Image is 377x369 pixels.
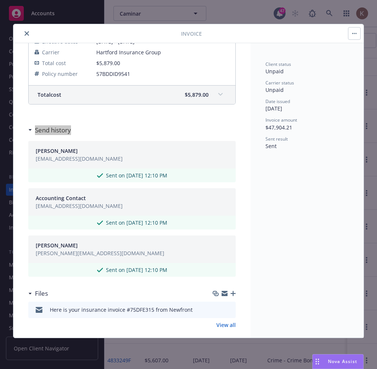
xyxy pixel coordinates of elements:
button: [PERSON_NAME] [36,147,123,155]
span: Sent [265,142,277,150]
span: Sent on [DATE] 12:10 PM [106,219,167,227]
span: Client status [265,61,291,67]
span: [DATE] [265,105,282,112]
span: Unpaid [265,86,284,93]
span: $5,879.00 [185,91,209,99]
span: [PERSON_NAME][EMAIL_ADDRESS][DOMAIN_NAME] [36,249,164,257]
span: Carrier [42,48,59,56]
span: Accounting Contact [36,194,86,202]
button: Nova Assist [312,354,364,369]
span: [EMAIL_ADDRESS][DOMAIN_NAME] [36,202,123,210]
span: 57BDDID9541 [96,70,229,78]
span: Total cost [38,91,61,99]
span: Unpaid [265,68,284,75]
span: Sent result [265,136,288,142]
h3: Send history [35,125,71,135]
span: $47,904.21 [265,124,292,131]
h3: Files [35,289,48,298]
button: Accounting Contact [36,194,123,202]
span: Invoice amount [265,117,297,123]
span: Nova Assist [328,358,357,365]
span: $5,879.00 [96,60,120,67]
button: [PERSON_NAME] [36,241,164,249]
button: download file [214,306,220,314]
div: Files [28,289,48,298]
div: Totalcost$5,879.00 [29,86,235,104]
span: [EMAIL_ADDRESS][DOMAIN_NAME] [36,155,123,163]
button: preview file [226,306,233,314]
span: Sent on [DATE] 12:10 PM [106,171,167,179]
div: Drag to move [313,354,322,369]
span: [PERSON_NAME] [36,147,78,155]
span: Sent on [DATE] 12:10 PM [106,266,167,274]
span: Invoice [181,30,202,38]
span: Hartford Insurance Group [96,48,229,56]
div: Send history [28,125,71,135]
div: Here is your insurance invoice #75DFE315 from Newfront [50,306,193,314]
span: Policy number [42,70,78,78]
span: Total cost [42,59,66,67]
span: Date issued [265,98,290,105]
span: Carrier status [265,80,294,86]
span: [PERSON_NAME] [36,241,78,249]
a: View all [216,321,236,329]
button: close [22,29,31,38]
